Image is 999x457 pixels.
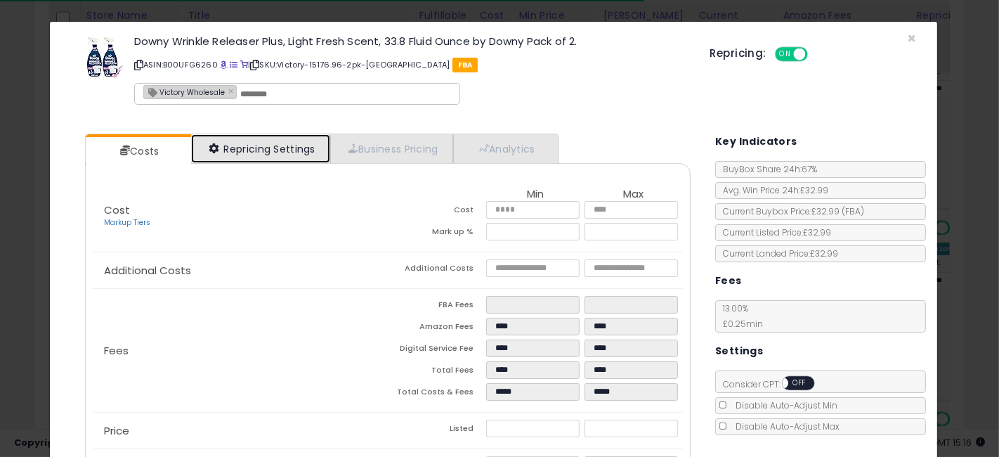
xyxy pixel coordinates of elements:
[716,318,763,330] span: £0.25 min
[776,49,794,60] span: ON
[716,247,838,259] span: Current Landed Price: £32.99
[81,36,124,78] img: 51YjivZgCpL._SL60_.jpg
[716,378,833,390] span: Consider CPT:
[811,205,864,217] span: £32.99
[805,49,828,60] span: OFF
[710,48,766,59] h5: Repricing:
[330,134,453,163] a: Business Pricing
[220,59,228,70] a: BuyBox page
[716,226,831,238] span: Current Listed Price: £32.99
[716,163,817,175] span: BuyBox Share 24h: 67%
[388,318,486,340] td: Amazon Fees
[388,259,486,281] td: Additional Costs
[716,184,828,196] span: Avg. Win Price 24h: £32.99
[134,53,689,76] p: ASIN: B00UFG6260 | SKU: Victory-15176.96-2pk-[GEOGRAPHIC_DATA]
[388,296,486,318] td: FBA Fees
[93,265,388,276] p: Additional Costs
[388,340,486,361] td: Digital Service Fee
[228,84,237,97] a: ×
[388,383,486,405] td: Total Costs & Fees
[729,399,837,411] span: Disable Auto-Adjust Min
[86,137,190,165] a: Costs
[716,205,864,217] span: Current Buybox Price:
[93,345,388,356] p: Fees
[453,134,557,163] a: Analytics
[104,217,150,228] a: Markup Tiers
[452,58,478,72] span: FBA
[486,188,585,201] th: Min
[907,28,916,49] span: ×
[716,302,763,330] span: 13.00 %
[715,342,763,360] h5: Settings
[144,86,225,98] span: Victory Wholesale
[93,205,388,228] p: Cost
[729,420,840,432] span: Disable Auto-Adjust Max
[134,36,689,46] h3: Downy Wrinkle Releaser Plus, Light Fresh Scent, 33.8 Fluid Ounce by Downy Pack of 2.
[388,201,486,223] td: Cost
[191,134,330,163] a: Repricing Settings
[240,59,248,70] a: Your listing only
[715,272,742,290] h5: Fees
[789,378,811,390] span: OFF
[388,223,486,245] td: Mark up %
[230,59,237,70] a: All offer listings
[842,205,864,217] span: ( FBA )
[715,133,797,150] h5: Key Indicators
[93,425,388,437] p: Price
[388,420,486,442] td: Listed
[388,361,486,383] td: Total Fees
[585,188,683,201] th: Max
